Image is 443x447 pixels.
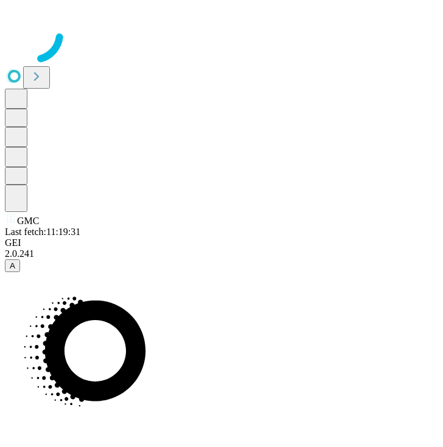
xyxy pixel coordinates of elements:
div: GEI [5,237,438,248]
button: A [5,259,20,272]
span: GMC [17,216,39,226]
span: Last fetch: 11:19:31 [5,227,80,237]
span: A [10,261,15,270]
div: 2.0.241 [5,248,438,259]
